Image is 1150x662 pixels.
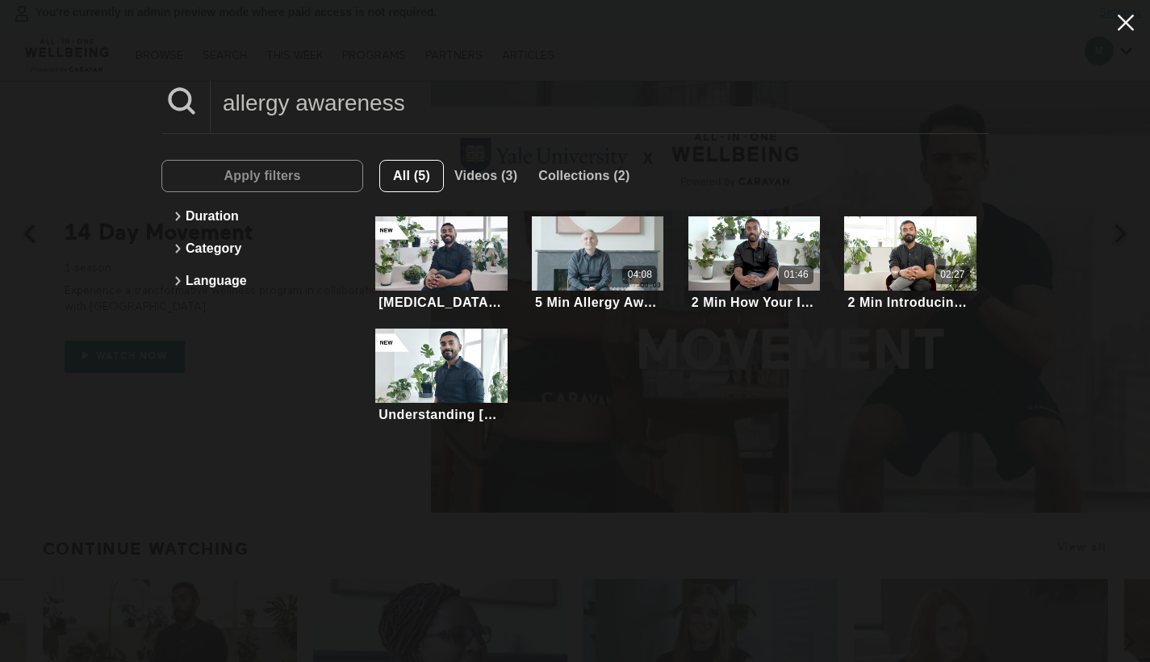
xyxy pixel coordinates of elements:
[848,295,973,310] div: 2 Min Introducing Potential Food Allergens To Children
[169,200,355,233] button: Duration
[169,265,355,297] button: Language
[454,169,517,182] span: Videos (3)
[379,160,444,192] button: All (5)
[375,216,507,312] a: Food Allergy Awareness[MEDICAL_DATA] Awareness
[784,268,809,282] div: 01:46
[375,329,507,425] a: Understanding Allergies & ImmunityUnderstanding [MEDICAL_DATA] & Immunity
[538,169,629,182] span: Collections (2)
[692,295,817,310] div: 2 Min How Your Immune System Detects Allergens
[628,268,652,282] div: 04:08
[444,160,528,192] button: Videos (3)
[393,169,430,182] span: All (5)
[378,407,504,422] div: Understanding [MEDICAL_DATA] & Immunity
[535,295,660,310] div: 5 Min Allergy Awareness
[844,216,976,312] a: 2 Min Introducing Potential Food Allergens To Children02:272 Min Introducing Potential Food Aller...
[169,233,355,265] button: Category
[688,216,820,312] a: 2 Min How Your Immune System Detects Allergens01:462 Min How Your Immune System Detects Allergens
[532,216,663,312] a: 5 Min Allergy Awareness04:085 Min Allergy Awareness
[211,81,989,125] input: Search
[528,160,640,192] button: Collections (2)
[378,295,504,310] div: [MEDICAL_DATA] Awareness
[940,268,964,282] div: 02:27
